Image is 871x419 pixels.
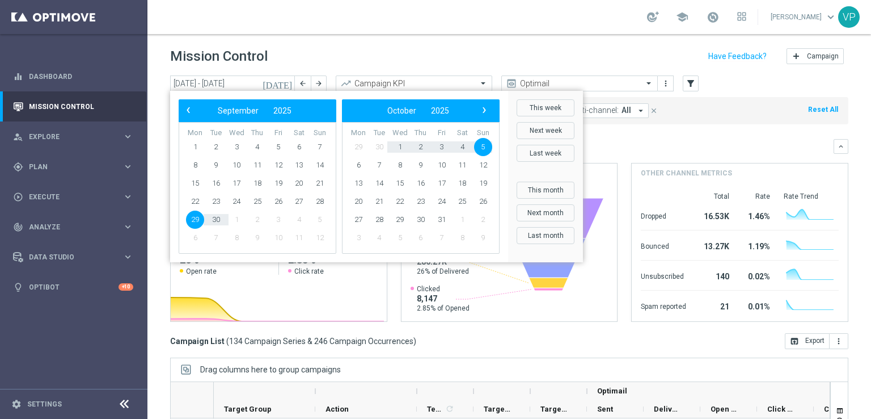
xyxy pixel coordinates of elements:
span: Plan [29,164,122,170]
th: weekday [369,128,390,138]
span: 13 [290,156,308,174]
span: 7 [311,138,329,156]
ng-select: Campaign KPI [336,76,492,91]
i: [DATE] [263,78,293,89]
div: Plan [13,162,122,172]
span: 2 [207,138,225,156]
span: Targeted Customers [484,405,511,413]
button: This month [517,182,574,199]
button: Next week [517,122,574,139]
span: 26 [269,192,287,211]
div: Mission Control [12,102,134,111]
span: 15 [391,174,409,192]
span: 1 [391,138,409,156]
i: arrow_forward [315,79,323,87]
span: 8,147 [417,294,470,304]
div: Explore [13,132,122,142]
span: 6 [412,229,430,247]
div: 1.19% [743,236,770,254]
span: 8 [186,156,204,174]
i: refresh [445,404,454,413]
button: ‹ [181,103,196,118]
span: › [477,103,492,118]
button: [DATE] [261,76,295,93]
th: weekday [226,128,247,138]
span: 5 [311,211,329,229]
span: 26% of Delivered [417,267,469,276]
div: Bounced [641,236,686,254]
span: Templates [427,405,443,413]
span: 1 [186,138,204,156]
i: close [650,107,658,115]
span: 4 [370,229,388,247]
button: September [210,103,266,118]
span: Drag columns here to group campaigns [200,365,341,374]
i: keyboard_arrow_right [122,161,133,172]
span: Targeted Responders [540,405,568,413]
i: keyboard_arrow_right [122,191,133,202]
button: add Campaign [787,48,844,64]
input: Select date range [170,76,295,91]
span: 19 [269,174,287,192]
div: Dashboard [13,61,133,91]
span: 16 [412,174,430,192]
span: Clicked [417,284,470,294]
span: 23 [207,192,225,211]
span: 3 [269,211,287,229]
div: VP [838,6,860,28]
span: Sent [597,405,613,413]
div: +10 [119,283,133,291]
span: October [387,106,416,115]
span: 1 [453,211,471,229]
span: 18 [248,174,267,192]
a: [PERSON_NAME]keyboard_arrow_down [769,9,838,26]
span: 5 [269,138,287,156]
i: gps_fixed [13,162,23,172]
div: 21 [700,296,729,315]
span: 18 [453,174,471,192]
button: Next month [517,204,574,221]
span: Optimail [597,387,627,395]
span: 14 [370,174,388,192]
span: 29 [349,138,367,156]
span: 30 [370,138,388,156]
button: › [476,103,491,118]
span: 24 [227,192,246,211]
span: 1 [227,211,246,229]
div: Rate Trend [784,192,839,201]
span: 5 [391,229,409,247]
span: 2 [248,211,267,229]
span: Click rate [294,267,324,276]
th: weekday [309,128,330,138]
a: Dashboard [29,61,133,91]
span: Open Rate [711,405,738,413]
span: 29 [186,211,204,229]
button: 2025 [424,103,456,118]
span: Campaign [807,52,839,60]
span: 20 [290,174,308,192]
div: Total [700,192,729,201]
span: 3 [433,138,451,156]
button: filter_alt [683,76,699,91]
span: Delivery Rate [654,405,681,413]
button: arrow_back [295,76,311,91]
span: 17 [433,174,451,192]
span: 19 [474,174,492,192]
h3: Campaign List [170,336,416,346]
th: weekday [452,128,473,138]
div: lightbulb Optibot +10 [12,283,134,292]
i: play_circle_outline [13,192,23,202]
i: settings [11,399,22,409]
span: All [621,106,631,115]
span: 9 [248,229,267,247]
span: school [676,11,688,23]
span: ) [413,336,416,346]
span: 2025 [431,106,449,115]
th: weekday [348,128,369,138]
span: 6 [290,138,308,156]
span: 12 [474,156,492,174]
span: 27 [349,211,367,229]
div: play_circle_outline Execute keyboard_arrow_right [12,192,134,202]
a: Mission Control [29,91,133,121]
div: Rate [743,192,770,201]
